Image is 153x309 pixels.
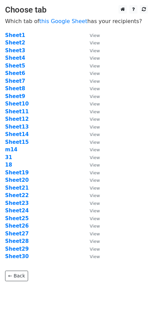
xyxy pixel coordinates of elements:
small: View [90,140,100,145]
strong: m14 [5,147,18,153]
a: View [83,78,100,84]
small: View [90,231,100,236]
a: View [83,85,100,92]
a: View [83,208,100,214]
a: Sheet5 [5,63,25,69]
a: Sheet20 [5,177,29,183]
a: Sheet25 [5,215,29,221]
a: Sheet12 [5,116,29,122]
a: this Google Sheet [39,18,87,24]
a: View [83,238,100,244]
a: View [83,32,100,38]
small: View [90,132,100,137]
a: View [83,101,100,107]
small: View [90,155,100,160]
a: Sheet23 [5,200,29,206]
a: View [83,63,100,69]
small: View [90,63,100,69]
a: Sheet10 [5,101,29,107]
a: Sheet13 [5,124,29,130]
small: View [90,94,100,99]
a: View [83,139,100,145]
a: Sheet7 [5,78,25,84]
small: View [90,178,100,183]
small: View [90,193,100,198]
strong: Sheet14 [5,131,29,137]
a: View [83,116,100,122]
a: View [83,192,100,198]
a: Sheet22 [5,192,29,198]
a: 18 [5,162,12,168]
a: View [83,124,100,130]
a: View [83,185,100,191]
small: View [90,124,100,130]
small: View [90,254,100,259]
small: View [90,101,100,107]
a: Sheet24 [5,208,29,214]
a: Sheet28 [5,238,29,244]
a: View [83,253,100,259]
small: View [90,170,100,175]
a: View [83,154,100,160]
a: Sheet29 [5,246,29,252]
small: View [90,71,100,76]
small: View [90,147,100,152]
a: Sheet4 [5,55,25,61]
a: View [83,109,100,115]
small: View [90,33,100,38]
small: View [90,247,100,252]
a: Sheet8 [5,85,25,92]
p: Which tab of has your recipients? [5,18,148,25]
a: Sheet2 [5,40,25,46]
a: Sheet26 [5,223,29,229]
small: View [90,208,100,213]
a: View [83,246,100,252]
a: View [83,131,100,137]
small: View [90,162,100,168]
a: Sheet11 [5,109,29,115]
a: ← Back [5,271,28,281]
small: View [90,79,100,84]
a: Sheet27 [5,231,29,237]
a: View [83,223,100,229]
a: Sheet30 [5,253,29,259]
a: 31 [5,154,12,160]
strong: Sheet19 [5,170,29,176]
a: Sheet6 [5,70,25,76]
a: Sheet15 [5,139,29,145]
a: Sheet21 [5,185,29,191]
a: View [83,215,100,221]
a: View [83,231,100,237]
small: View [90,40,100,45]
small: View [90,216,100,221]
a: Sheet1 [5,32,25,38]
small: View [90,201,100,206]
strong: Sheet9 [5,93,25,99]
small: View [90,48,100,53]
a: View [83,170,100,176]
small: View [90,186,100,191]
a: View [83,200,100,206]
a: View [83,47,100,54]
small: View [90,239,100,244]
small: View [90,117,100,122]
